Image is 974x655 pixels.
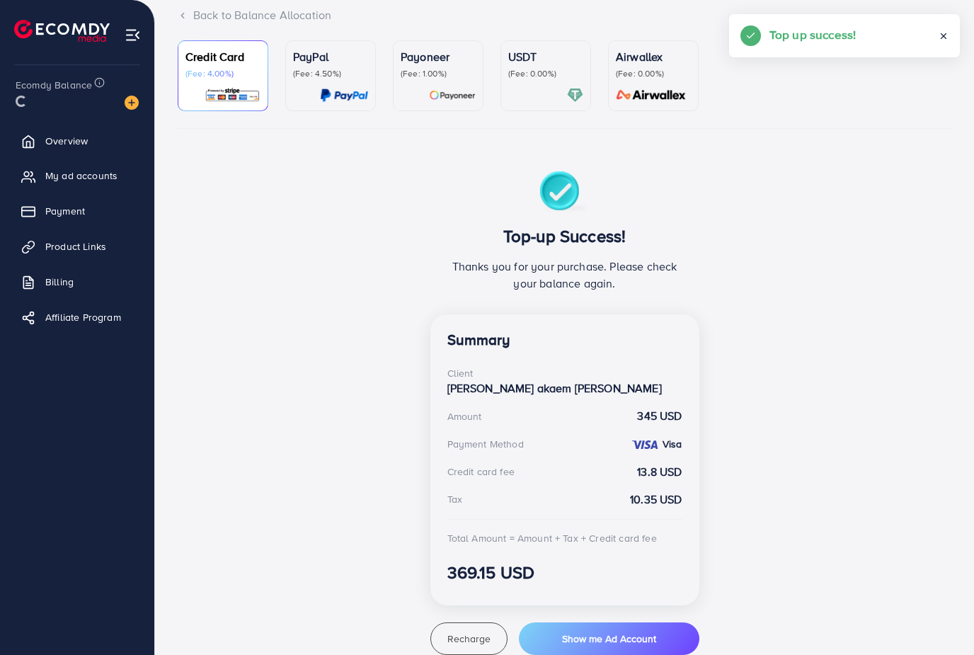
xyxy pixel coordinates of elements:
p: (Fee: 4.50%) [293,68,368,79]
img: image [125,96,139,110]
img: card [320,87,368,103]
h5: Top up success! [769,25,856,44]
img: card [612,87,691,103]
iframe: Chat [914,591,963,644]
p: Thanks you for your purchase. Please check your balance again. [447,258,682,292]
a: Overview [11,127,144,155]
p: (Fee: 4.00%) [185,68,260,79]
strong: 345 USD [637,408,682,424]
img: success [539,171,590,215]
span: Billing [45,275,74,289]
span: My ad accounts [45,169,118,183]
a: Affiliate Program [11,303,144,331]
p: (Fee: 0.00%) [508,68,583,79]
span: Ecomdy Balance [16,78,92,92]
a: Payment [11,197,144,225]
p: PayPal [293,48,368,65]
img: card [429,87,476,103]
span: Payment [45,204,85,218]
strong: [PERSON_NAME] akaem [PERSON_NAME] [447,380,662,397]
p: (Fee: 0.00%) [616,68,691,79]
p: Payoneer [401,48,476,65]
img: card [205,87,260,103]
h3: 369.15 USD [447,562,682,583]
h4: Summary [447,331,682,349]
p: Airwallex [616,48,691,65]
img: logo [14,20,110,42]
a: Billing [11,268,144,296]
button: Show me Ad Account [519,622,699,655]
a: My ad accounts [11,161,144,190]
div: Payment Method [447,437,524,451]
a: Product Links [11,232,144,261]
div: Total Amount = Amount + Tax + Credit card fee [447,531,657,545]
img: menu [125,27,141,43]
button: Recharge [430,622,508,655]
strong: 13.8 USD [637,464,682,480]
div: Amount [447,409,482,423]
span: Overview [45,134,88,148]
img: card [567,87,583,103]
div: Back to Balance Allocation [178,7,951,23]
span: Show me Ad Account [562,632,656,646]
div: Credit card fee [447,465,515,479]
p: Credit Card [185,48,260,65]
div: Client [447,366,474,380]
img: credit [631,439,659,450]
span: Affiliate Program [45,310,121,324]
span: Product Links [45,239,106,254]
div: Tax [447,492,462,506]
p: USDT [508,48,583,65]
h3: Top-up Success! [447,226,682,246]
strong: 10.35 USD [630,491,682,508]
span: Recharge [447,632,491,646]
strong: Visa [663,437,682,451]
p: (Fee: 1.00%) [401,68,476,79]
